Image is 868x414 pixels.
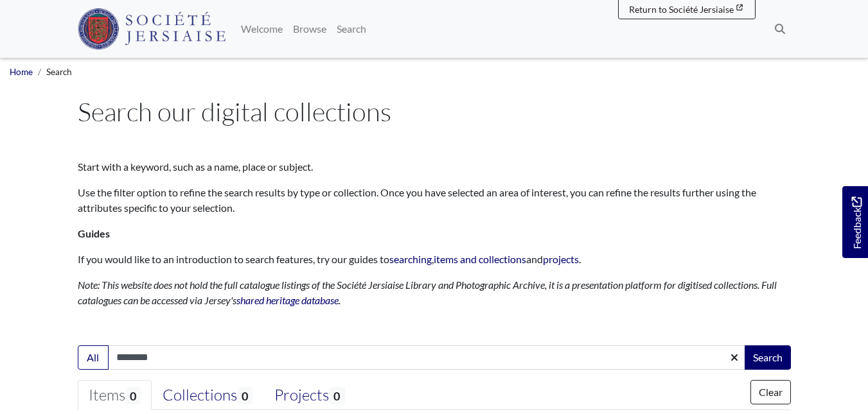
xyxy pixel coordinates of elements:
img: Société Jersiaise [78,8,226,49]
a: Home [10,67,33,77]
a: Would you like to provide feedback? [842,186,868,258]
div: Collections [163,386,252,405]
span: 0 [329,387,344,404]
div: Items [89,386,141,405]
a: Search [332,16,371,42]
a: items and collections [434,253,526,265]
a: Welcome [236,16,288,42]
span: 0 [237,387,252,404]
span: Return to Société Jersiaise [629,4,734,15]
p: If you would like to an introduction to search features, try our guides to , and . [78,252,791,267]
a: Browse [288,16,332,42]
a: Société Jersiaise logo [78,5,226,53]
div: Projects [274,386,344,405]
a: shared heritage database [236,294,339,306]
span: Search [46,67,72,77]
h1: Search our digital collections [78,96,791,127]
a: searching [389,253,432,265]
span: 0 [125,387,141,404]
span: Feedback [849,197,864,249]
em: Note: This website does not hold the full catalogue listings of the Société Jersiaise Library and... [78,279,777,306]
button: Search [745,345,791,370]
p: Use the filter option to refine the search results by type or collection. Once you have selected ... [78,185,791,216]
strong: Guides [78,227,110,239]
button: Clear [750,380,791,404]
a: projects [543,253,579,265]
input: Enter one or more search terms... [108,345,746,370]
p: Start with a keyword, such as a name, place or subject. [78,159,791,175]
button: All [78,345,109,370]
